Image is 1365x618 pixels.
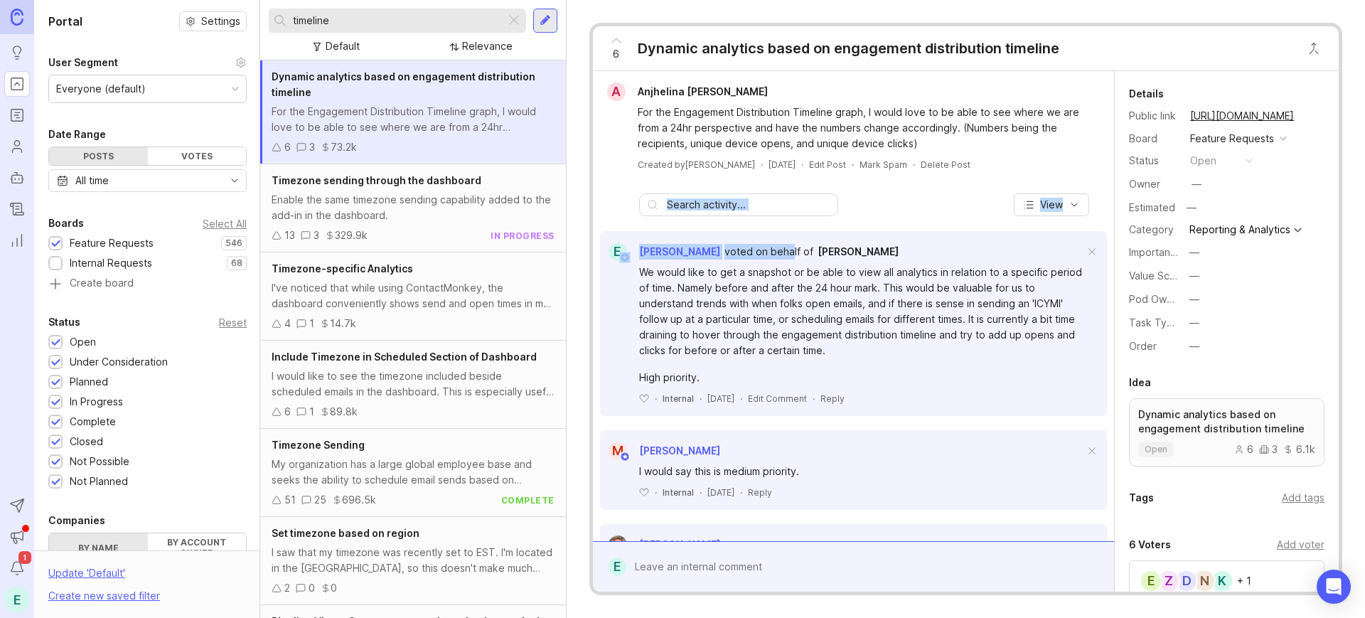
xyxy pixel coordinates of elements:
div: Enable the same timezone sending capability added to the add-in in the dashboard. [272,192,555,223]
div: · [801,159,803,171]
span: Set timezone based on region [272,527,419,539]
span: Timezone-specific Analytics [272,262,413,275]
div: Estimated [1129,203,1175,213]
button: E [4,587,30,612]
div: Feature Requests [70,235,154,251]
div: Everyone (default) [56,81,146,97]
div: K [1211,570,1233,592]
div: 6 [1234,444,1253,454]
div: 329.9k [335,228,368,243]
div: 6 [284,404,291,420]
a: Timezone sending through the dashboardEnable the same timezone sending capability added to the ad... [260,164,566,252]
button: Notifications [4,555,30,581]
div: Default [326,38,360,54]
div: 0 [331,580,337,596]
div: Edit Comment [748,393,807,405]
a: [PERSON_NAME] [818,244,899,260]
div: Edit Post [809,159,846,171]
div: Posts [49,147,148,165]
p: 68 [231,257,242,269]
svg: toggle icon [223,175,246,186]
h1: Portal [48,13,82,30]
div: 14.7k [330,316,356,331]
div: in progress [491,230,555,242]
div: Planned [70,374,108,390]
div: — [1189,315,1199,331]
div: 13 [284,228,295,243]
div: Boards [48,215,84,232]
div: voted on behalf of [724,244,813,260]
a: Dynamic analytics based on engagement distribution timelineFor the Engagement Distribution Timeli... [260,60,566,164]
div: Created by [PERSON_NAME] [638,159,755,171]
div: 2 [284,580,290,596]
div: Add tags [1282,490,1324,506]
div: Add voter [1277,537,1324,553]
div: 6 Voters [1129,536,1171,553]
button: Close button [1300,34,1328,63]
div: + 1 [1237,576,1251,586]
div: open [1190,153,1216,169]
div: · [761,159,763,171]
button: Send to Autopilot [4,493,30,518]
div: — [1189,268,1199,284]
span: Dynamic analytics based on engagement distribution timeline [272,70,535,98]
div: · [700,486,702,499]
div: · [740,486,742,499]
div: Open [70,334,96,350]
div: In Progress [70,394,123,410]
a: E[PERSON_NAME] [600,243,720,261]
button: View [1014,193,1089,216]
a: M[PERSON_NAME] [600,442,720,460]
label: Order [1129,340,1157,352]
div: Relevance [462,38,513,54]
div: Status [48,314,80,331]
a: Dynamic analytics based on engagement distribution timelineopen636.1k [1129,398,1324,467]
img: Bronwen W [604,536,632,554]
span: [PERSON_NAME] [818,245,899,257]
a: Reporting [4,228,30,253]
div: Dynamic analytics based on engagement distribution timeline [638,38,1059,58]
span: open [1145,444,1167,455]
div: Closed [70,434,103,449]
div: Internal Requests [70,255,152,271]
div: For the Engagement Distribution Timeline graph, I would love to be able to see where we are from ... [272,104,555,135]
a: Changelog [4,196,30,222]
span: [PERSON_NAME] [639,538,720,550]
div: Tags [1129,489,1154,506]
span: Settings [201,14,240,28]
div: Public link [1129,108,1179,124]
div: — [1189,339,1199,354]
img: member badge [619,452,630,462]
div: 51 [284,492,296,508]
div: 25 [314,492,326,508]
div: Feature Requests [1190,131,1274,146]
label: By name [49,533,148,562]
p: Dynamic analytics based on engagement distribution timeline [1138,407,1315,436]
div: Board [1129,131,1179,146]
div: — [1189,292,1199,307]
div: 1 [309,316,314,331]
div: — [1192,176,1201,192]
div: Reporting & Analytics [1189,225,1290,235]
a: Portal [4,71,30,97]
div: Internal [663,486,694,499]
div: A [607,82,626,101]
div: 3 [309,139,315,155]
div: 696.5k [342,492,376,508]
div: Complete [70,414,116,430]
div: 0 [309,580,315,596]
div: For the Engagement Distribution Timeline graph, I would love to be able to see where we are from ... [638,105,1086,151]
span: Anjhelina [PERSON_NAME] [638,85,768,97]
div: · [700,393,702,405]
time: [DATE] [769,159,796,170]
a: [URL][DOMAIN_NAME] [1186,107,1298,125]
a: Roadmaps [4,102,30,128]
div: N [1193,570,1216,592]
div: I would say this is medium priority. [639,464,1084,479]
a: Autopilot [4,165,30,191]
div: Status [1129,153,1179,169]
div: Details [1129,85,1164,102]
div: Z [1157,570,1180,592]
div: D [1175,570,1198,592]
